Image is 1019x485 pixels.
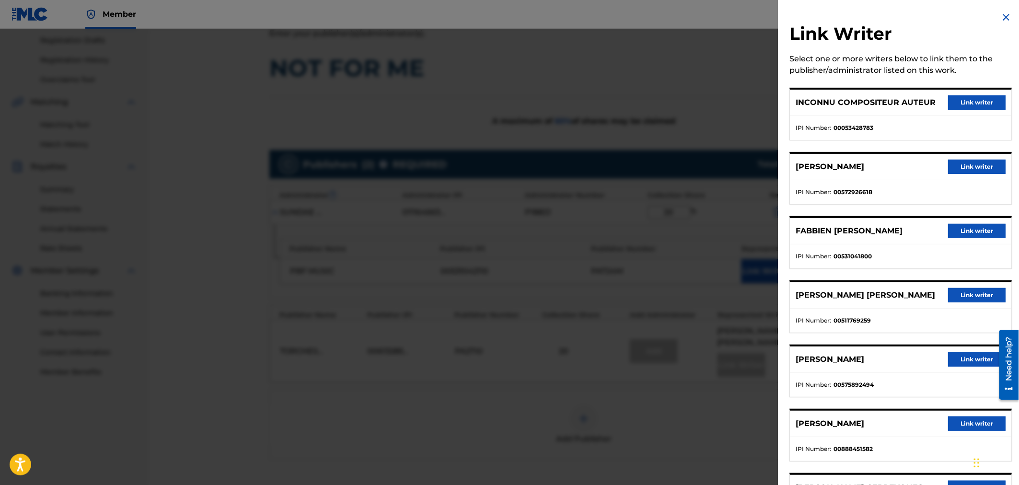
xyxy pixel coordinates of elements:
button: Link writer [949,95,1006,110]
span: IPI Number : [796,445,832,453]
div: Select one or more writers below to link them to the publisher/administrator listed on this work. [790,53,1012,76]
div: Drag [974,449,980,477]
button: Link writer [949,352,1006,367]
button: Link writer [949,160,1006,174]
span: IPI Number : [796,124,832,132]
span: IPI Number : [796,316,832,325]
p: [PERSON_NAME] [796,161,865,173]
h2: Link Writer [790,23,1012,47]
p: INCONNU COMPOSITEUR AUTEUR [796,97,936,108]
p: [PERSON_NAME] [796,354,865,365]
p: [PERSON_NAME] [PERSON_NAME] [796,289,936,301]
strong: 00888451582 [834,445,873,453]
button: Link writer [949,288,1006,302]
img: Top Rightsholder [85,9,97,20]
span: Member [103,9,136,20]
p: FABBIEN [PERSON_NAME] [796,225,903,237]
strong: 00531041800 [834,252,872,261]
button: Link writer [949,416,1006,431]
iframe: Chat Widget [971,439,1019,485]
strong: 00575892494 [834,381,874,389]
button: Link writer [949,224,1006,238]
span: IPI Number : [796,381,832,389]
p: [PERSON_NAME] [796,418,865,429]
span: IPI Number : [796,188,832,196]
span: IPI Number : [796,252,832,261]
iframe: Resource Center [992,326,1019,403]
strong: 00053428783 [834,124,874,132]
img: MLC Logo [12,7,48,21]
strong: 00511769259 [834,316,871,325]
strong: 00572926618 [834,188,873,196]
